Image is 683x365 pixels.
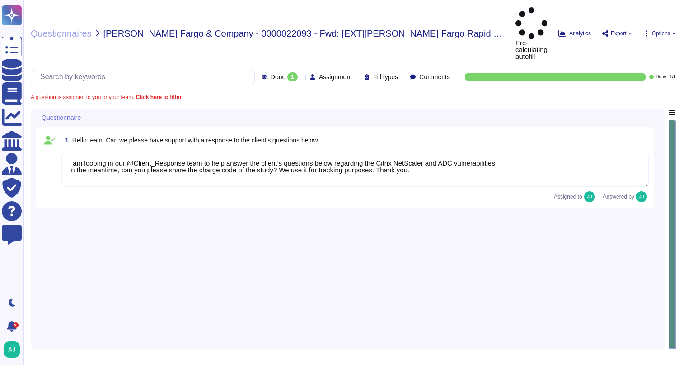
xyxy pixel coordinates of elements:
textarea: I am looping in our @Client_Response team to help answer the client’s questions below regarding t... [61,152,649,187]
img: user [584,191,595,202]
span: Answered by [603,194,634,199]
span: 1 [61,137,69,143]
span: Hello team. Can we please have support with a response to the client’s questions below. [72,137,319,144]
b: Click here to filter [134,94,182,100]
span: Export [611,31,627,36]
span: Questionnaire [42,114,81,121]
span: Comments [419,74,450,80]
span: Fill types [373,74,398,80]
span: 1 / 1 [669,75,676,79]
span: [PERSON_NAME] Fargo & Company - 0000022093 - Fwd: [EXT][PERSON_NAME] Fargo Rapid Response Event: ... [103,29,508,38]
span: Done [271,74,285,80]
img: user [4,341,20,358]
span: Questionnaires [31,29,92,38]
span: Analytics [569,31,591,36]
span: A question is assigned to you or your team. [31,95,182,100]
button: user [2,340,26,360]
div: 9+ [13,322,19,328]
span: Pre-calculating autofill [515,7,547,60]
span: Options [652,31,670,36]
button: Analytics [558,30,591,37]
div: 1 [287,72,298,81]
span: Done: [655,75,668,79]
img: user [636,191,647,202]
span: Assigned to [554,191,599,202]
span: Assignment [319,74,352,80]
input: Search by keywords [36,69,254,85]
